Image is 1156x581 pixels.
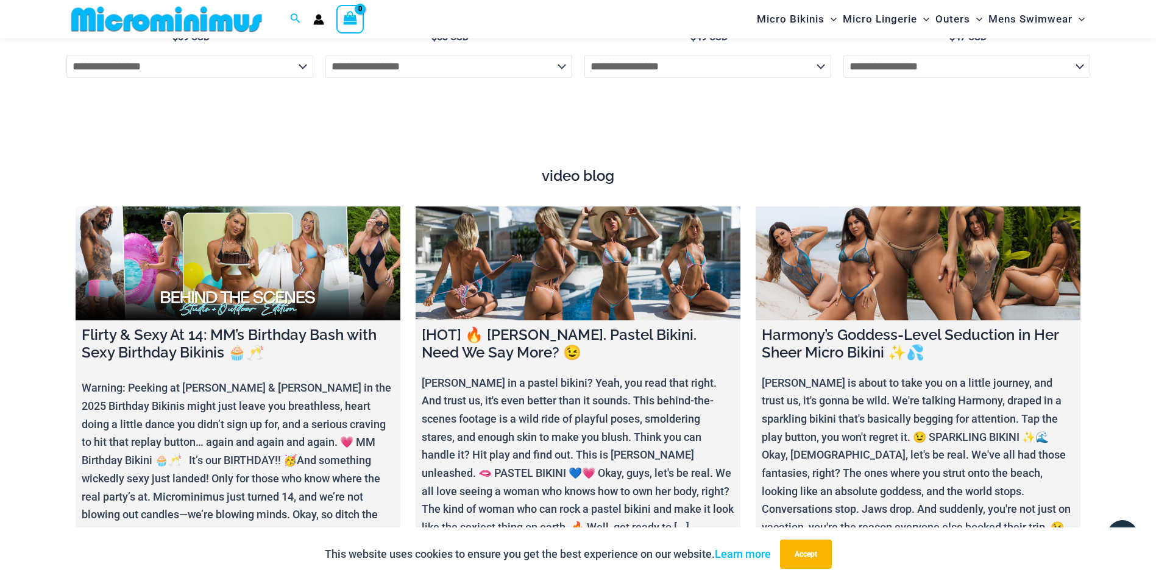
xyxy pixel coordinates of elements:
span: Menu Toggle [970,4,982,35]
a: Micro LingerieMenu ToggleMenu Toggle [840,4,932,35]
span: Micro Bikinis [757,4,824,35]
nav: Site Navigation [752,2,1090,37]
h4: video blog [76,167,1081,185]
span: Menu Toggle [824,4,837,35]
p: Warning: Peeking at [PERSON_NAME] & [PERSON_NAME] in the 2025 Birthday Bikinis might just leave y... [82,379,394,578]
h4: [HOT] 🔥 [PERSON_NAME]. Pastel Bikini. Need We Say More? 😉 [422,326,734,362]
span: Outers [935,4,970,35]
button: Accept [780,540,832,569]
a: Learn more [715,548,771,560]
a: Mens SwimwearMenu ToggleMenu Toggle [985,4,1088,35]
h4: Flirty & Sexy At 14: MM’s Birthday Bash with Sexy Birthday Bikinis 🧁🥂 [82,326,394,362]
a: View Shopping Cart, empty [336,5,364,33]
span: Mens Swimwear [988,4,1073,35]
span: Menu Toggle [917,4,929,35]
p: This website uses cookies to ensure you get the best experience on our website. [325,545,771,563]
span: Menu Toggle [1073,4,1085,35]
span: Micro Lingerie [843,4,917,35]
a: Micro BikinisMenu ToggleMenu Toggle [754,4,840,35]
p: [PERSON_NAME] in a pastel bikini? Yeah, you read that right. And trust us, it's even better than ... [422,374,734,537]
a: Account icon link [313,14,324,25]
img: MM SHOP LOGO FLAT [66,5,267,33]
a: OutersMenu ToggleMenu Toggle [932,4,985,35]
p: [PERSON_NAME] is about to take you on a little journey, and trust us, it's gonna be wild. We're t... [762,374,1074,555]
h4: Harmony’s Goddess-Level Seduction in Her Sheer Micro Bikini ✨💦 [762,326,1074,362]
a: Search icon link [290,12,301,27]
